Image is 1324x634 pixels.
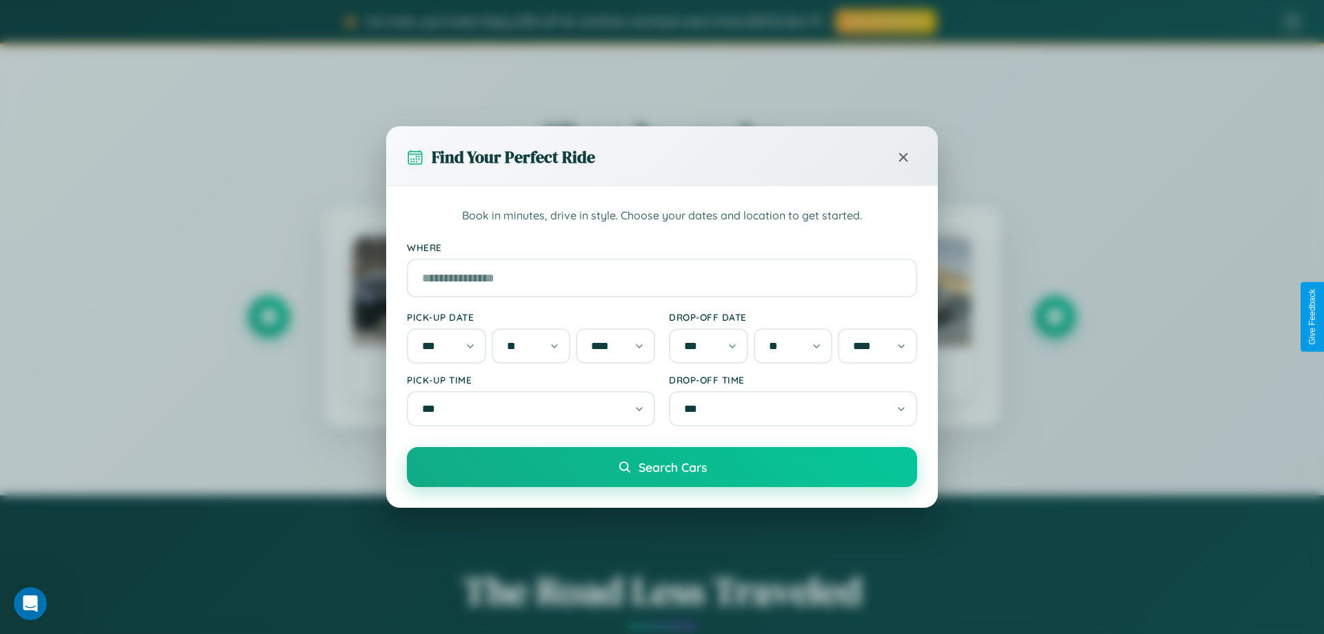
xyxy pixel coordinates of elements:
label: Drop-off Date [669,311,917,323]
p: Book in minutes, drive in style. Choose your dates and location to get started. [407,207,917,225]
span: Search Cars [639,459,707,475]
label: Drop-off Time [669,374,917,386]
label: Pick-up Time [407,374,655,386]
button: Search Cars [407,447,917,487]
label: Where [407,241,917,253]
label: Pick-up Date [407,311,655,323]
h3: Find Your Perfect Ride [432,146,595,168]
